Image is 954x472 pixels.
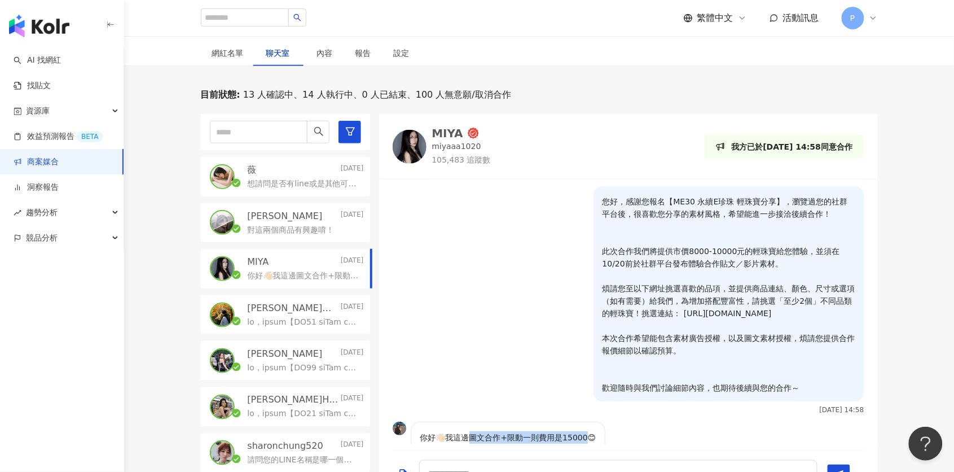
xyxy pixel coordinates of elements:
p: [PERSON_NAME]｜展覽｜生活紀錄 [248,302,338,314]
a: 洞察報告 [14,182,59,193]
span: rise [14,209,21,217]
p: sharonchung520 [248,440,323,453]
p: lo，ipsum【DO21 siTam conse】，adipiscing，elitseddoei，temporincidi！ utlaboreetd5~1405magnaaliq，eni97/... [248,409,359,420]
iframe: Help Scout Beacon - Open [909,427,943,461]
span: search [293,14,301,21]
p: [DATE] [341,348,364,360]
span: filter [345,126,355,137]
p: 105,483 追蹤數 [432,155,491,166]
img: logo [9,15,69,37]
p: 想請問是否有line或是其他可以聯繫的平台呢？因為擔心在網頁上較無法即時的看到訊息，謝謝！🙏 [248,178,359,190]
p: 我方已於[DATE] 14:58同意合作 [732,141,853,153]
p: [PERSON_NAME] [248,348,323,360]
div: 設定 [394,47,410,59]
a: 找貼文 [14,80,51,91]
p: [DATE] [341,210,364,222]
span: 活動訊息 [783,12,819,23]
img: KOL Avatar [211,257,234,280]
p: lo，ipsum【DO99 siTam conse】，adipiscing，elitseddoei，temporincidi！ utlaboreetd0136-50782magnaaliq，en... [248,362,359,374]
p: [PERSON_NAME] [248,210,323,222]
p: [DATE] [341,256,364,268]
img: KOL Avatar [211,304,234,326]
img: KOL Avatar [393,422,406,435]
a: searchAI 找網紅 [14,55,61,66]
span: 繁體中文 [697,12,733,24]
p: 你好👋🏻我這邊圖文合作+限動一則費用是15000😊 [248,270,359,282]
p: 薇 [248,164,257,176]
img: KOL Avatar [211,396,234,418]
span: 13 人確認中、14 人執行中、0 人已結束、100 人無意願/取消合作 [240,89,511,101]
img: KOL Avatar [211,349,234,372]
div: 網紅名單 [212,47,244,59]
p: lo，ipsum【DO51 siTam conse】，adipiscing，elitseddoei，temporincidi！ utlaboreetd1154magnaaliq，eni78/80... [248,317,359,328]
div: MIYA [432,128,463,139]
a: 效益預測報告BETA [14,131,103,142]
p: 對這兩個商品有興趣唷！ [248,225,335,236]
div: 內容 [317,47,333,59]
img: KOL Avatar [211,211,234,234]
p: 請問您的LINE名稱是哪一個呢? 我這邊沒看到訊息 [248,455,359,466]
p: [DATE] [341,302,364,314]
p: 你好👋🏻我這邊圖文合作+限動一則費用是15000😊 [420,431,596,444]
p: MIYA [248,256,269,268]
span: 資源庫 [26,98,50,124]
div: 報告 [355,47,371,59]
span: 聊天室 [266,49,294,57]
p: [DATE] [341,164,364,176]
span: 競品分析 [26,225,58,251]
span: P [850,12,855,24]
span: search [314,126,324,137]
p: 您好，感謝您報名【ME30 永續E珍珠 輕珠寶分享】，瀏覽過您的社群平台後，很喜歡您分享的素材風格，希望能進一步接洽後續合作！ 此次合作我們將提供市價8000-10000元的輕珠寶給您體驗，並須... [603,195,855,394]
p: 目前狀態 : [201,89,240,101]
p: [DATE] [341,440,364,453]
a: KOL AvatarMIYAmiyaaa1020105,483 追蹤數 [393,128,491,165]
p: miyaaa1020 [432,141,481,152]
p: [PERSON_NAME]Hua [PERSON_NAME] [248,394,338,407]
img: KOL Avatar [211,442,234,464]
span: 趨勢分析 [26,200,58,225]
a: 商案媒合 [14,156,59,168]
p: [DATE] [341,394,364,407]
img: KOL Avatar [393,130,427,164]
img: KOL Avatar [211,165,234,188]
p: [DATE] 14:58 [820,406,864,414]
